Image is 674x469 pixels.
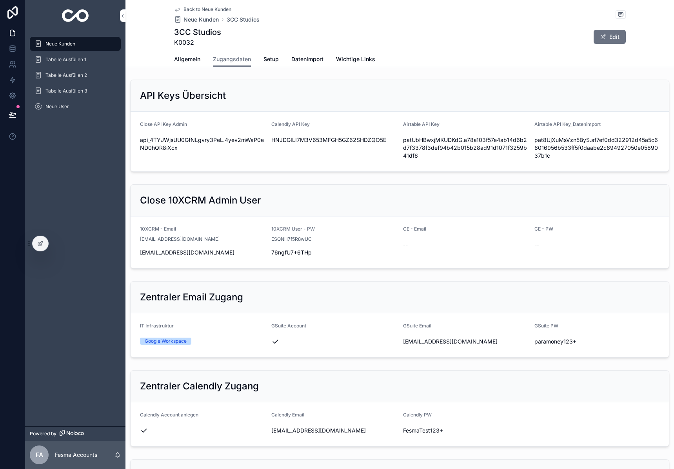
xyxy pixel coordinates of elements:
[45,88,87,94] span: Tabelle Ausfüllen 3
[62,9,89,22] img: App logo
[534,121,601,127] span: Airtable API Key_Datenimport
[140,121,187,127] span: Close API Key Admin
[45,41,75,47] span: Neue Kunden
[271,427,396,434] span: [EMAIL_ADDRESS][DOMAIN_NAME]
[271,412,304,418] span: Calendly Email
[271,236,312,242] span: ESQNH7f5R8wUC
[183,6,231,13] span: Back to Neue Kunden
[213,55,251,63] span: Zugangsdaten
[336,52,375,68] a: Wichtige Links
[174,55,200,63] span: Allgemein
[140,226,176,232] span: 10XCRM - Email
[263,52,279,68] a: Setup
[271,226,315,232] span: 10XCRM User - PW
[140,323,174,329] span: IT Infrastruktur
[213,52,251,67] a: Zugangsdaten
[534,226,553,232] span: CE - PW
[336,55,375,63] span: Wichtige Links
[30,431,56,437] span: Powered by
[30,53,121,67] a: Tabelle Ausfüllen 1
[55,451,97,459] p: Fesma Accounts
[45,104,69,110] span: Neue User
[534,136,659,160] span: pat8UjXuMsVzn5ByS.af7ef0dd322912d45a5c66016956b533ff5f0daabe2c694927050e0589037b1c
[45,72,87,78] span: Tabelle Ausfüllen 2
[403,121,440,127] span: Airtable API Key
[403,412,432,418] span: Calendly PW
[140,89,226,102] h2: API Keys Übersicht
[174,38,221,47] span: K0032
[403,323,431,329] span: GSuite Email
[140,291,243,304] h2: Zentraler Email Zugang
[403,136,528,160] span: patUbHBwxjMKUDKdG.a78a103f57e4ab14d6b2d7f3378f3def94b42b015b28ad91d1071f3259b41df6
[140,194,261,207] h2: Close 10XCRM Admin User
[25,31,125,124] div: scrollable content
[174,6,231,13] a: Back to Neue Kunden
[174,52,200,68] a: Allgemein
[30,68,121,82] a: Tabelle Ausfüllen 2
[534,323,558,329] span: GSuite PW
[263,55,279,63] span: Setup
[140,236,220,242] span: [EMAIL_ADDRESS][DOMAIN_NAME]
[145,338,187,345] div: Google Workspace
[140,412,198,418] span: Calendly Account anlegen
[403,241,408,249] span: --
[271,323,306,329] span: GSuite Account
[45,56,86,63] span: Tabelle Ausfüllen 1
[271,121,310,127] span: Calendly API Key
[534,241,539,249] span: --
[36,450,43,460] span: FA
[30,100,121,114] a: Neue User
[271,136,396,144] span: HNJDGILI7M3V653MFGH5GZ62SHDZQO5E
[403,338,528,345] span: [EMAIL_ADDRESS][DOMAIN_NAME]
[30,84,121,98] a: Tabelle Ausfüllen 3
[25,426,125,441] a: Powered by
[174,27,221,38] h1: 3CC Studios
[140,136,265,152] span: api_4TYJWjsUU0GfNLgvry3PeL.4yev2mWaP0eND0hQR8iXcx
[140,380,259,393] h2: Zentraler Calendly Zugang
[291,55,323,63] span: Datenimport
[140,249,265,256] span: [EMAIL_ADDRESS][DOMAIN_NAME]
[183,16,219,24] span: Neue Kunden
[534,338,659,345] span: paramoney123+
[594,30,626,44] button: Edit
[271,249,396,256] span: 76ngfU7*6THp
[174,16,219,24] a: Neue Kunden
[403,226,426,232] span: CE - Email
[227,16,260,24] a: 3CC Studios
[403,427,528,434] span: FesmaTest123+
[30,37,121,51] a: Neue Kunden
[291,52,323,68] a: Datenimport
